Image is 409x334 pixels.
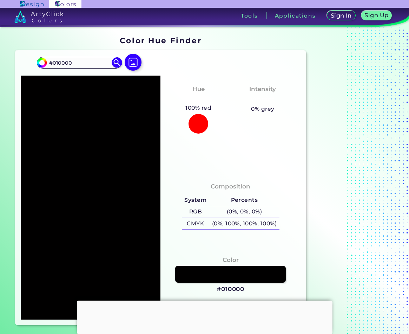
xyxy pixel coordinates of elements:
img: ArtyClick Design logo [20,1,44,7]
h5: 100% red [183,103,214,113]
h3: Applications [275,13,316,18]
h5: System [182,194,209,206]
h4: Intensity [249,84,276,94]
a: Sign Up [363,11,390,20]
h3: Vibrant [248,95,278,104]
h4: Hue [192,84,205,94]
h3: Red [189,95,207,104]
h5: Percents [209,194,279,206]
h5: (0%, 100%, 100%, 100%) [209,218,279,230]
h3: #010000 [217,285,244,294]
img: logo_artyclick_colors_white.svg [14,11,64,23]
h5: CMYK [182,218,209,230]
h3: Tools [241,13,258,18]
h5: (0%, 0%, 0%) [209,206,279,218]
iframe: Advertisement [309,34,397,328]
a: Sign In [328,11,354,20]
h5: RGB [182,206,209,218]
h5: Sign In [332,13,351,18]
h5: 0% grey [251,104,274,114]
input: type color.. [47,58,112,68]
img: icon search [112,57,122,68]
h1: Color Hue Finder [120,35,202,46]
iframe: Advertisement [77,301,332,332]
img: icon picture [125,54,141,71]
h4: Color [223,255,239,265]
h4: Composition [211,181,250,192]
h5: Sign Up [366,13,388,18]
